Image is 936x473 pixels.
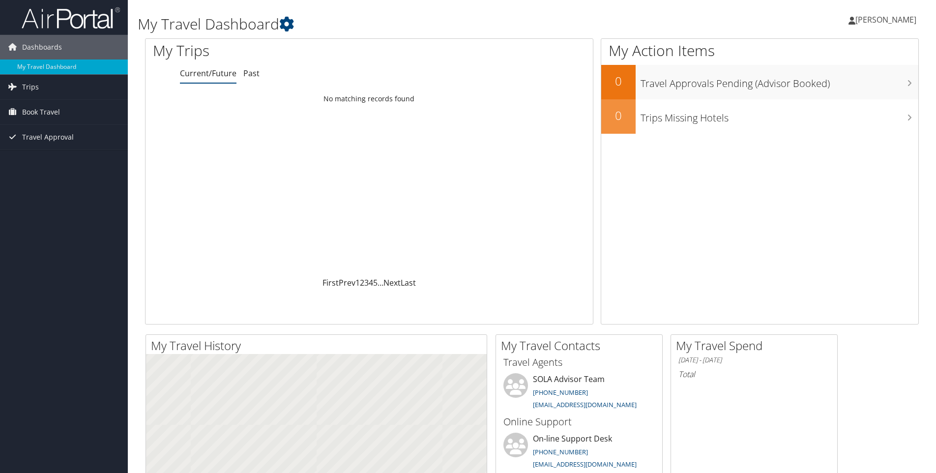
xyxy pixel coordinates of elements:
[533,460,637,469] a: [EMAIL_ADDRESS][DOMAIN_NAME]
[848,5,926,34] a: [PERSON_NAME]
[364,277,369,288] a: 3
[678,369,830,380] h6: Total
[138,14,663,34] h1: My Travel Dashboard
[533,400,637,409] a: [EMAIL_ADDRESS][DOMAIN_NAME]
[601,99,918,134] a: 0Trips Missing Hotels
[503,355,655,369] h3: Travel Agents
[498,373,660,414] li: SOLA Advisor Team
[22,35,62,59] span: Dashboards
[22,75,39,99] span: Trips
[360,277,364,288] a: 2
[378,277,383,288] span: …
[503,415,655,429] h3: Online Support
[22,125,74,149] span: Travel Approval
[373,277,378,288] a: 5
[601,40,918,61] h1: My Action Items
[22,100,60,124] span: Book Travel
[601,107,636,124] h2: 0
[498,433,660,473] li: On-line Support Desk
[401,277,416,288] a: Last
[146,90,593,108] td: No matching records found
[533,447,588,456] a: [PHONE_NUMBER]
[243,68,260,79] a: Past
[678,355,830,365] h6: [DATE] - [DATE]
[641,72,918,90] h3: Travel Approvals Pending (Advisor Booked)
[383,277,401,288] a: Next
[501,337,662,354] h2: My Travel Contacts
[322,277,339,288] a: First
[601,73,636,89] h2: 0
[676,337,837,354] h2: My Travel Spend
[339,277,355,288] a: Prev
[855,14,916,25] span: [PERSON_NAME]
[641,106,918,125] h3: Trips Missing Hotels
[601,65,918,99] a: 0Travel Approvals Pending (Advisor Booked)
[22,6,120,30] img: airportal-logo.png
[153,40,399,61] h1: My Trips
[151,337,487,354] h2: My Travel History
[533,388,588,397] a: [PHONE_NUMBER]
[180,68,236,79] a: Current/Future
[369,277,373,288] a: 4
[355,277,360,288] a: 1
